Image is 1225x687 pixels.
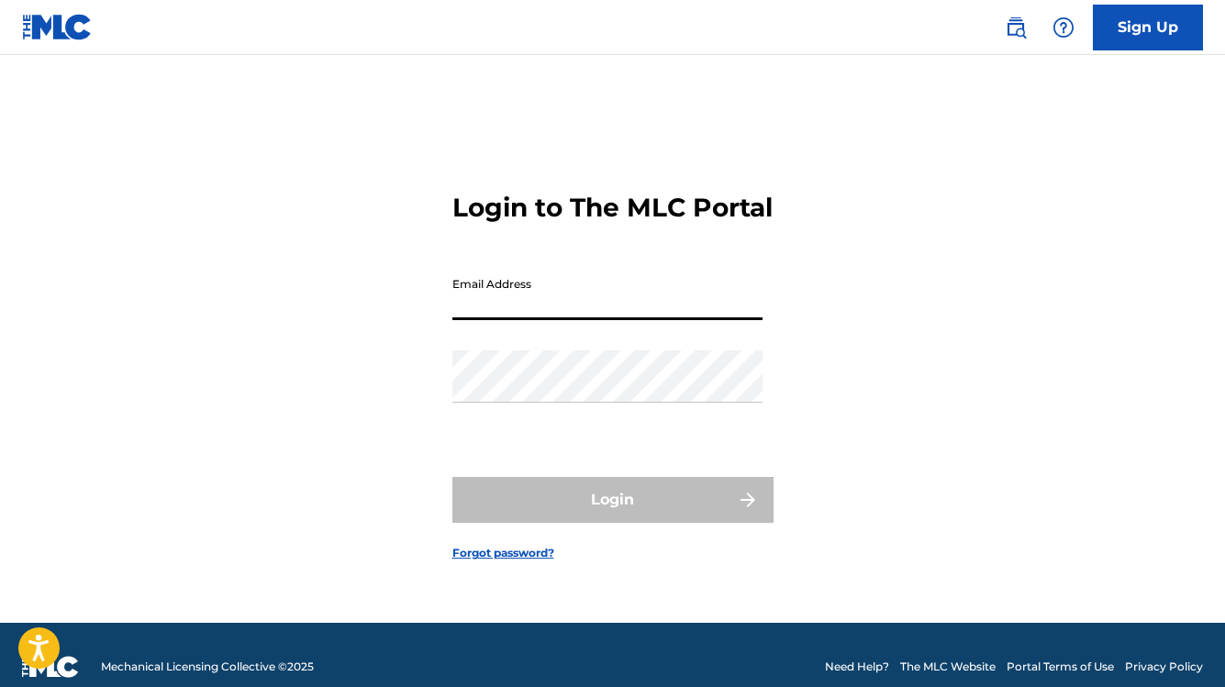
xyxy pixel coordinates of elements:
div: Help [1045,9,1082,46]
a: Sign Up [1093,5,1203,50]
a: Portal Terms of Use [1007,659,1114,675]
a: Forgot password? [452,545,554,561]
img: MLC Logo [22,14,93,40]
a: The MLC Website [900,659,996,675]
img: logo [22,656,79,678]
a: Privacy Policy [1125,659,1203,675]
a: Public Search [997,9,1034,46]
span: Mechanical Licensing Collective © 2025 [101,659,314,675]
h3: Login to The MLC Portal [452,192,773,224]
img: search [1005,17,1027,39]
a: Need Help? [825,659,889,675]
img: help [1052,17,1075,39]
